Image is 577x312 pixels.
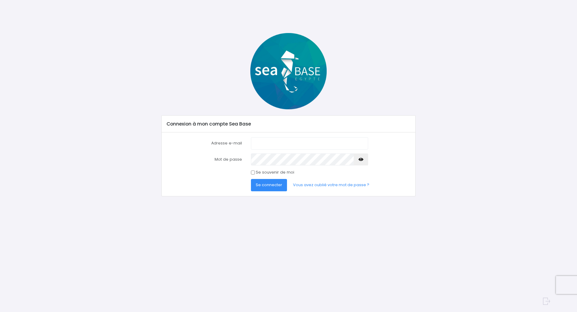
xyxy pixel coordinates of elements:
label: Adresse e-mail [162,137,246,149]
button: Se connecter [251,179,287,191]
div: Connexion à mon compte Sea Base [162,116,415,132]
a: Vous avez oublié votre mot de passe ? [288,179,374,191]
label: Mot de passe [162,153,246,165]
span: Se connecter [256,182,282,188]
label: Se souvenir de moi [256,169,294,175]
